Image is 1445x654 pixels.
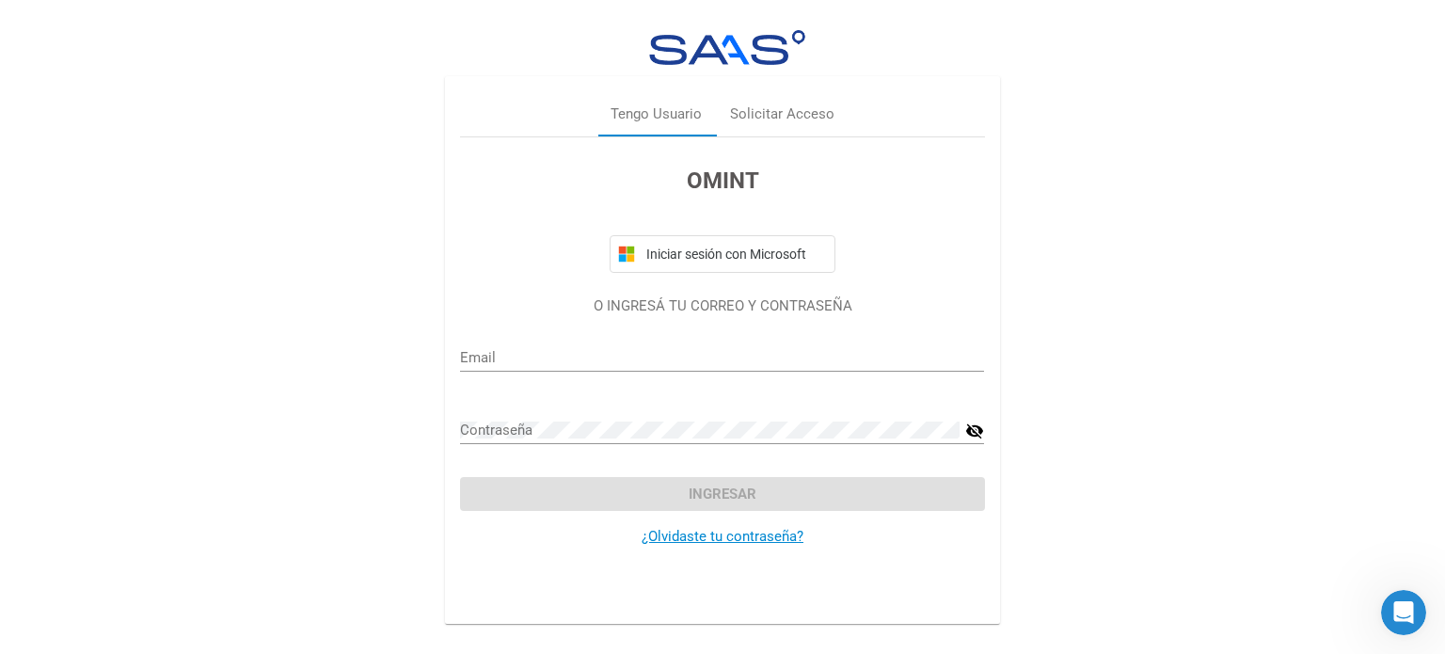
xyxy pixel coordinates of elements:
div: Solicitar Acceso [730,104,834,125]
span: Ingresar [689,486,756,502]
div: Tengo Usuario [611,104,702,125]
span: Iniciar sesión con Microsoft [643,247,827,262]
button: Ingresar [460,477,984,511]
button: Iniciar sesión con Microsoft [610,235,835,273]
mat-icon: visibility_off [965,420,984,442]
h3: OMINT [460,164,984,198]
iframe: Intercom live chat [1381,590,1426,635]
a: ¿Olvidaste tu contraseña? [642,528,803,545]
p: O INGRESÁ TU CORREO Y CONTRASEÑA [460,295,984,317]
